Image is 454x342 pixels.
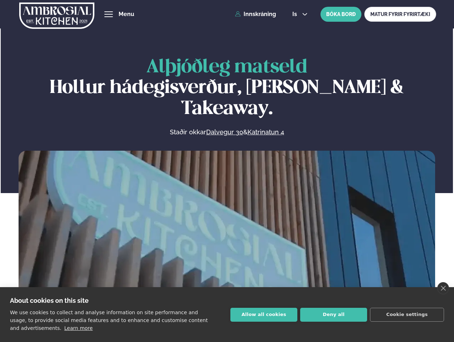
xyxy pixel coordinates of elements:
strong: About cookies on this site [10,297,89,304]
p: We use cookies to collect and analyse information on site performance and usage, to provide socia... [10,310,208,331]
a: close [437,282,449,294]
button: Cookie settings [370,308,444,322]
button: BÓKA BORÐ [320,7,361,22]
button: Deny all [300,308,367,322]
img: logo [19,1,94,30]
button: hamburger [104,10,113,19]
a: MATUR FYRIR FYRIRTÆKI [364,7,436,22]
span: Alþjóðleg matseld [146,58,307,76]
a: Learn more [64,325,93,331]
p: Staðir okkar & [92,128,361,136]
a: Katrinatun 4 [247,128,284,136]
button: Allow all cookies [230,308,297,322]
a: Innskráning [235,11,276,17]
span: is [292,11,299,17]
a: Dalvegur 30 [206,128,243,136]
h1: Hollur hádegisverður, [PERSON_NAME] & Takeaway. [19,57,435,119]
button: is [287,11,313,17]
